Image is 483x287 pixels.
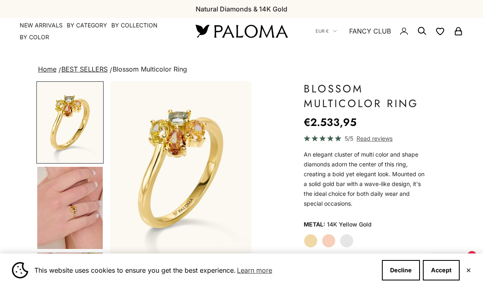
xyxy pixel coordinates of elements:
[12,262,28,278] img: Cookie banner
[111,21,158,29] summary: By Collection
[466,268,471,273] button: Close
[36,166,104,250] button: Go to item 4
[67,21,107,29] summary: By Category
[236,264,273,276] a: Learn more
[304,81,427,111] h1: Blossom Multicolor Ring
[316,27,329,35] span: EUR €
[36,81,104,164] button: Go to item 1
[304,150,427,209] div: An elegant cluster of multi color and shape diamonds adorn the center of this ring, creating a bo...
[327,218,372,231] variant-option-value: 14K Yellow Gold
[110,81,251,256] img: #YellowGold
[382,260,420,280] button: Decline
[110,81,251,256] div: Item 1 of 18
[34,264,375,276] span: This website uses cookies to ensure you get the best experience.
[37,167,103,249] img: #YellowGold #RoseGold #WhiteGold
[349,26,391,36] a: FANCY CLUB
[20,21,176,41] nav: Primary navigation
[423,260,460,280] button: Accept
[345,134,353,143] span: 5/5
[196,4,287,14] p: Natural Diamonds & 14K Gold
[61,65,108,73] a: BEST SELLERS
[357,134,393,143] span: Read reviews
[113,65,187,73] span: Blossom Multicolor Ring
[38,65,56,73] a: Home
[316,27,337,35] button: EUR €
[36,64,447,75] nav: breadcrumbs
[37,82,103,163] img: #YellowGold
[304,134,427,143] a: 5/5 Read reviews
[316,18,463,44] nav: Secondary navigation
[304,218,325,231] legend: Metal:
[20,21,63,29] a: NEW ARRIVALS
[20,33,49,41] summary: By Color
[304,114,357,130] sale-price: €2.533,95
